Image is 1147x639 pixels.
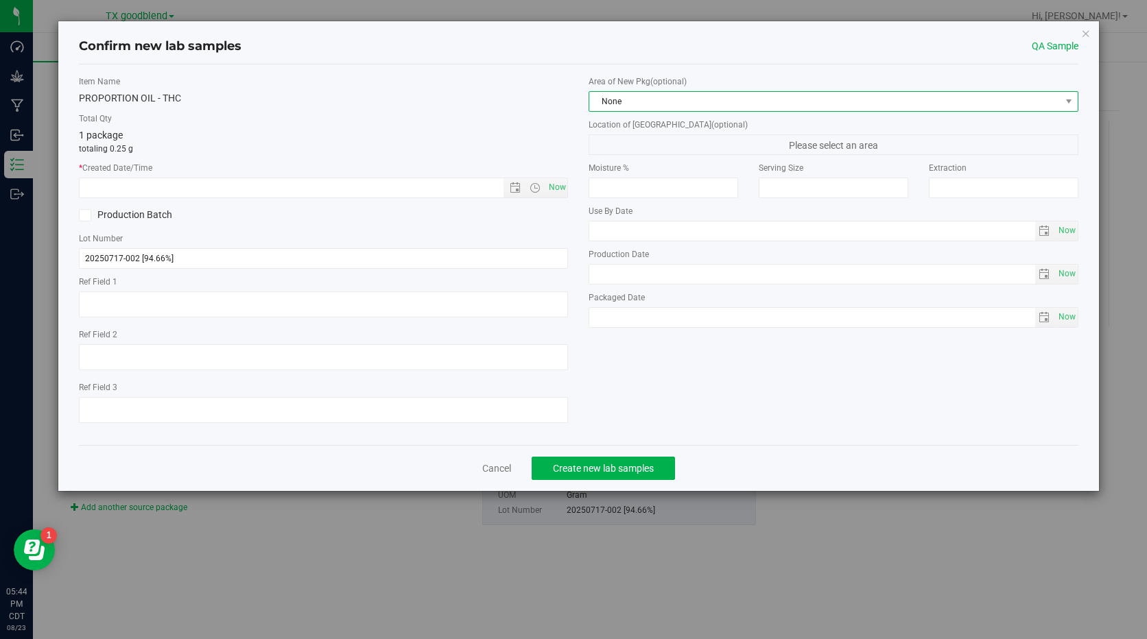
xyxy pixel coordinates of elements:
h4: Confirm new lab samples [79,38,241,56]
label: Item Name [79,75,568,88]
span: select [1055,308,1078,327]
span: select [1055,265,1078,284]
span: Set Current date [545,178,569,197]
span: (optional) [650,77,687,86]
label: Total Qty [79,112,568,125]
label: Lot Number [79,232,568,245]
label: Created Date/Time [79,162,568,174]
span: select [1035,221,1055,241]
label: Ref Field 3 [79,381,568,394]
span: Set Current date [1055,221,1078,241]
span: Set Current date [1055,307,1078,327]
span: Please select an area [589,134,1078,155]
label: Serving Size [759,162,908,174]
iframe: Resource center unread badge [40,527,57,544]
label: Location of [GEOGRAPHIC_DATA] [589,119,1078,131]
span: Set Current date [1055,264,1078,284]
label: Ref Field 2 [79,328,568,341]
span: None [589,92,1060,111]
label: Packaged Date [589,291,1078,304]
span: Create new lab samples [553,463,654,474]
span: QA Sample [1032,39,1078,53]
button: Create new lab samples [532,457,675,480]
label: Moisture % [589,162,738,174]
span: Open the date view [504,182,527,193]
label: Extraction [929,162,1078,174]
span: select [1055,221,1078,241]
p: totaling 0.25 g [79,143,568,155]
label: Use By Date [589,205,1078,217]
label: Production Batch [79,208,314,222]
span: (optional) [711,120,748,130]
iframe: Resource center [14,529,55,570]
label: Area of New Pkg [589,75,1078,88]
span: select [1035,265,1055,284]
a: Cancel [482,461,511,475]
span: select [1035,308,1055,327]
span: Open the time view [523,182,547,193]
label: Ref Field 1 [79,276,568,288]
span: 1 package [79,130,123,141]
label: Production Date [589,248,1078,261]
div: PROPORTION OIL - THC [79,91,568,106]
